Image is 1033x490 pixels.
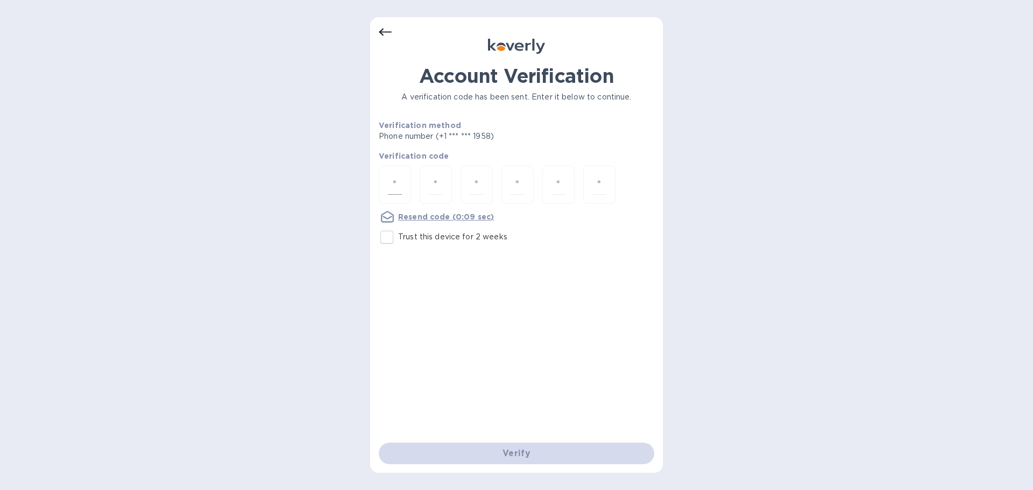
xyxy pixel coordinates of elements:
[379,91,654,103] p: A verification code has been sent. Enter it below to continue.
[398,231,507,243] p: Trust this device for 2 weeks
[379,65,654,87] h1: Account Verification
[379,151,654,161] p: Verification code
[379,121,461,130] b: Verification method
[398,212,494,221] u: Resend code (0:09 sec)
[379,131,576,142] p: Phone number (+1 *** *** 1958)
